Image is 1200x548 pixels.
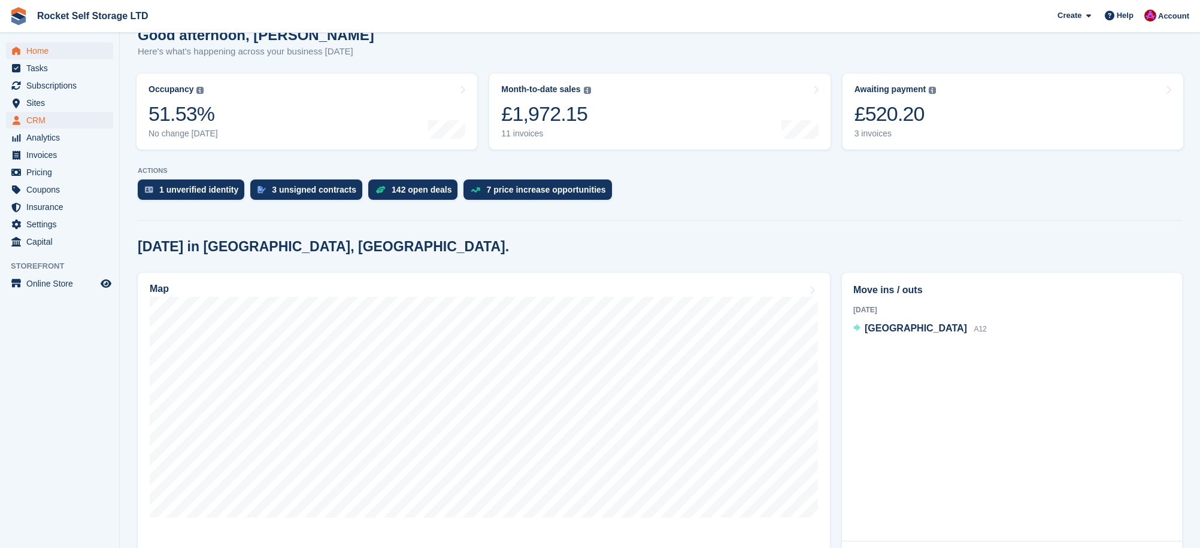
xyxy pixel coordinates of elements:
[150,284,169,294] h2: Map
[6,95,113,111] a: menu
[6,60,113,77] a: menu
[486,185,605,194] div: 7 price increase opportunities
[32,6,153,26] a: Rocket Self Storage LTD
[854,84,926,95] div: Awaiting payment
[1117,10,1134,22] span: Help
[375,185,386,194] img: deal-1b604bf984904fb50ccaf53a9ad4b4a5d6e5aea283cecdc64d6e3604feb123c2.svg
[501,84,580,95] div: Month-to-date sales
[10,7,28,25] img: stora-icon-8386f47178a22dfd0bd8f6a31ec36ba5ce8667c1dd55bd0f319d3a0aa187defe.svg
[1158,10,1189,22] span: Account
[853,305,1171,315] div: [DATE]
[196,87,204,94] img: icon-info-grey-7440780725fd019a000dd9b08b2336e03edf1995a4989e88bcd33f0948082b44.svg
[138,179,250,206] a: 1 unverified identity
[138,45,374,59] p: Here's what's happening across your business [DATE]
[6,216,113,233] a: menu
[26,147,98,163] span: Invoices
[11,260,119,272] span: Storefront
[843,74,1183,150] a: Awaiting payment £520.20 3 invoices
[26,42,98,59] span: Home
[137,74,477,150] a: Occupancy 51.53% No change [DATE]
[6,233,113,250] a: menu
[6,275,113,292] a: menu
[26,275,98,292] span: Online Store
[26,129,98,146] span: Analytics
[929,87,936,94] img: icon-info-grey-7440780725fd019a000dd9b08b2336e03edf1995a4989e88bcd33f0948082b44.svg
[99,276,113,291] a: Preview store
[6,42,113,59] a: menu
[489,74,830,150] a: Month-to-date sales £1,972.15 11 invoices
[149,102,218,126] div: 51.53%
[159,185,238,194] div: 1 unverified identity
[6,129,113,146] a: menu
[26,164,98,181] span: Pricing
[974,325,986,333] span: A12
[1057,10,1081,22] span: Create
[138,27,374,43] h1: Good afternoon, [PERSON_NAME]
[26,181,98,198] span: Coupons
[26,233,98,250] span: Capital
[392,185,451,194] div: 142 open deals
[26,216,98,233] span: Settings
[6,164,113,181] a: menu
[257,186,266,193] img: contract_signature_icon-13c848040528278c33f63329250d36e43548de30e8caae1d1a13099fd9432cc5.svg
[368,179,463,206] a: 142 open deals
[26,199,98,215] span: Insurance
[138,167,1182,175] p: ACTIONS
[854,129,937,139] div: 3 invoices
[149,84,193,95] div: Occupancy
[584,87,591,94] img: icon-info-grey-7440780725fd019a000dd9b08b2336e03edf1995a4989e88bcd33f0948082b44.svg
[145,186,153,193] img: verify_identity-adf6edd0f0f0b5bbfe63781bf79b02c33cf7c696d77639b501bdc392416b5a36.svg
[501,129,590,139] div: 11 invoices
[250,179,368,206] a: 3 unsigned contracts
[6,112,113,129] a: menu
[149,129,218,139] div: No change [DATE]
[853,283,1171,297] h2: Move ins / outs
[6,199,113,215] a: menu
[6,181,113,198] a: menu
[463,179,617,206] a: 7 price increase opportunities
[853,321,987,337] a: [GEOGRAPHIC_DATA] A12
[6,147,113,163] a: menu
[854,102,937,126] div: £520.20
[138,239,509,255] h2: [DATE] in [GEOGRAPHIC_DATA], [GEOGRAPHIC_DATA].
[6,77,113,94] a: menu
[26,60,98,77] span: Tasks
[865,323,967,333] span: [GEOGRAPHIC_DATA]
[272,185,356,194] div: 3 unsigned contracts
[26,112,98,129] span: CRM
[501,102,590,126] div: £1,972.15
[26,95,98,111] span: Sites
[1144,10,1156,22] img: Lee Tresadern
[471,187,480,193] img: price_increase_opportunities-93ffe204e8149a01c8c9dc8f82e8f89637d9d84a8eef4429ea346261dce0b2c0.svg
[26,77,98,94] span: Subscriptions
